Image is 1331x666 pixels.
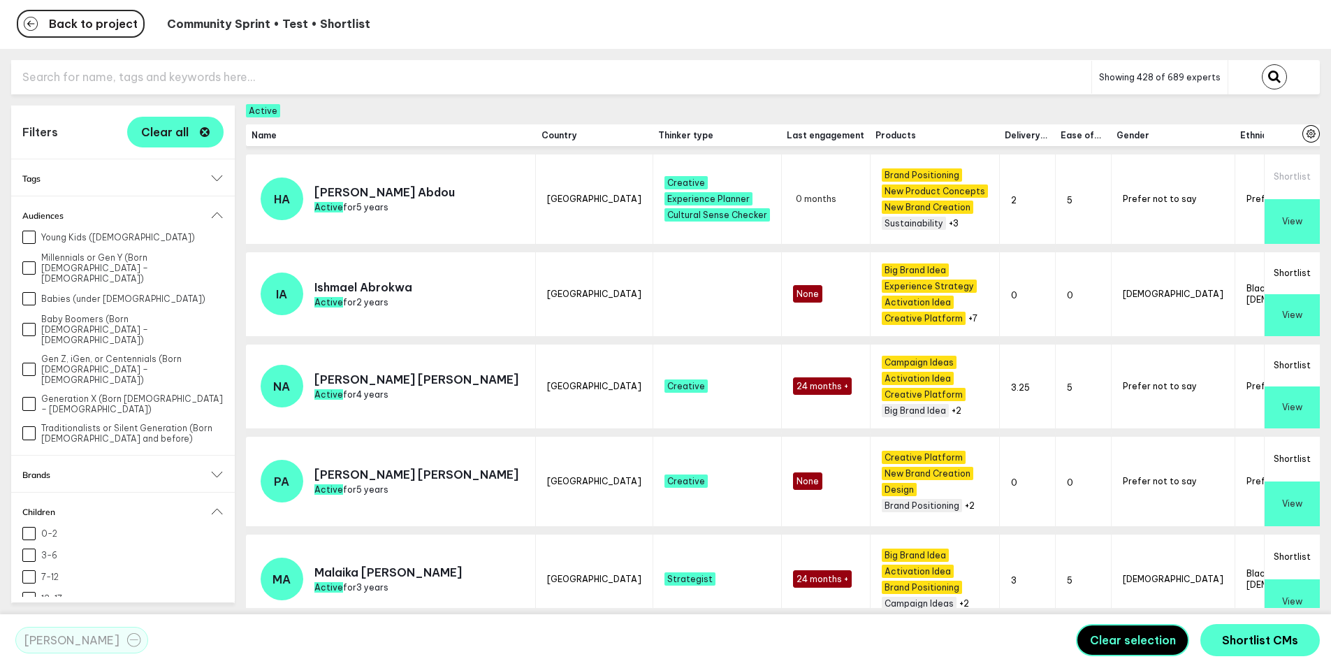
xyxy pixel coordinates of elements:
span: Experience Strategy [882,280,977,293]
label: Traditionalists or Silent Generation (Born [DEMOGRAPHIC_DATA] and before) [22,423,224,444]
input: 7-12 [22,570,36,584]
span: 2 [1011,195,1017,205]
span: Back to project [49,18,138,29]
span: Design [882,483,917,496]
label: Millennials or Gen Y (Born [DEMOGRAPHIC_DATA] – [DEMOGRAPHIC_DATA]) [22,252,224,284]
button: +7 [968,313,977,324]
span: Country [541,130,647,140]
span: Campaign Ideas [882,597,957,610]
span: for 4 years [314,389,388,400]
span: Strategist [664,572,715,586]
span: [DEMOGRAPHIC_DATA] [1123,289,1223,299]
label: Gen Z, iGen, or Centennials (Born [DEMOGRAPHIC_DATA] – [DEMOGRAPHIC_DATA]) [22,354,224,385]
span: Big Brand Idea [882,549,949,562]
span: None [793,472,822,490]
span: Activation Idea [882,296,954,309]
button: +2 [952,405,961,416]
span: [PERSON_NAME] [24,633,119,647]
span: for 5 years [314,484,388,495]
span: Creative [664,379,708,393]
span: for 3 years [314,582,388,593]
button: View [1265,386,1320,428]
input: Traditionalists or Silent Generation (Born [DEMOGRAPHIC_DATA] and before) [22,426,36,440]
span: Last engagement [787,130,864,140]
span: Active [314,389,343,400]
span: Active [314,484,343,495]
span: Cultural Sense Checker [664,208,770,222]
p: Ishmael Abrokwa [314,280,412,294]
span: Creative Platform [882,388,966,401]
p: [PERSON_NAME] [PERSON_NAME] [314,468,518,482]
button: Shortlist [1265,345,1320,386]
input: Young Kids ([DEMOGRAPHIC_DATA]) [22,231,36,244]
span: Activation Idea [882,372,954,385]
input: 3-6 [22,549,36,562]
span: Active [314,582,343,593]
span: 0 [1011,290,1017,301]
span: Brand Positioning [882,168,962,182]
button: Children [22,507,224,517]
span: Brand Positioning [882,499,962,512]
span: Active [314,297,343,307]
button: View [1265,294,1320,336]
span: 24 months + [793,570,852,588]
span: [GEOGRAPHIC_DATA] [547,476,641,486]
span: for 2 years [314,297,388,307]
input: 13-17 [22,592,36,605]
span: Ease of working [1061,130,1105,140]
span: Prefer not to say [1123,476,1197,486]
span: Active [246,104,280,117]
button: Back to project [17,10,145,38]
span: Campaign Ideas [882,356,957,369]
span: HA [274,192,290,206]
span: 5 [1067,382,1072,393]
span: 24 months + [793,377,852,395]
input: Gen Z, iGen, or Centennials (Born [DEMOGRAPHIC_DATA] – [DEMOGRAPHIC_DATA]) [22,363,36,376]
p: Community Sprint • Test • Shortlist [167,17,370,31]
input: Babies (under [DEMOGRAPHIC_DATA]) [22,292,36,305]
button: Tags [22,173,224,184]
button: [PERSON_NAME] [15,627,148,653]
span: 3 [1011,575,1017,586]
span: Activation Idea [882,565,954,578]
span: New Brand Creation [882,201,973,214]
input: Baby Boomers (Born [DEMOGRAPHIC_DATA] – [DEMOGRAPHIC_DATA]) [22,323,36,336]
h2: Audiences [22,210,224,221]
span: NA [273,379,290,393]
span: Creative [664,475,708,488]
span: Experience Planner [664,192,752,205]
span: Brand Positioning [882,581,962,594]
span: IA [276,287,287,301]
label: Generation X (Born [DEMOGRAPHIC_DATA] – [DEMOGRAPHIC_DATA]) [22,393,224,414]
button: Clear all [127,117,224,147]
button: View [1265,579,1320,624]
span: Prefer not to say [1123,194,1197,204]
label: Young Kids ([DEMOGRAPHIC_DATA]) [22,231,224,244]
h1: Filters [22,125,58,139]
label: 13-17 [22,592,224,605]
span: Clear selection [1090,633,1176,647]
span: Creative Platform [882,312,966,325]
label: Babies (under [DEMOGRAPHIC_DATA]) [22,292,224,305]
button: Shortlist [1265,535,1320,579]
span: 0 months [793,191,839,207]
span: [GEOGRAPHIC_DATA] [547,194,641,204]
span: Creative Platform [882,451,966,464]
span: 0 [1067,290,1073,301]
h2: Brands [22,470,224,480]
span: [GEOGRAPHIC_DATA] [547,574,641,584]
span: Delivery Accuracy [1005,130,1049,140]
label: 3-6 [22,549,224,562]
button: View [1265,199,1320,244]
button: Shortlist [1265,437,1320,482]
span: None [793,285,822,303]
span: Sustainability [882,217,946,230]
span: Prefer not to say [1246,194,1321,204]
span: Big Brand Idea [882,404,949,417]
span: Name [252,130,530,140]
span: Products [875,130,994,140]
span: New Product Concepts [882,184,988,198]
span: Showing 428 of 689 experts [1099,72,1221,82]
